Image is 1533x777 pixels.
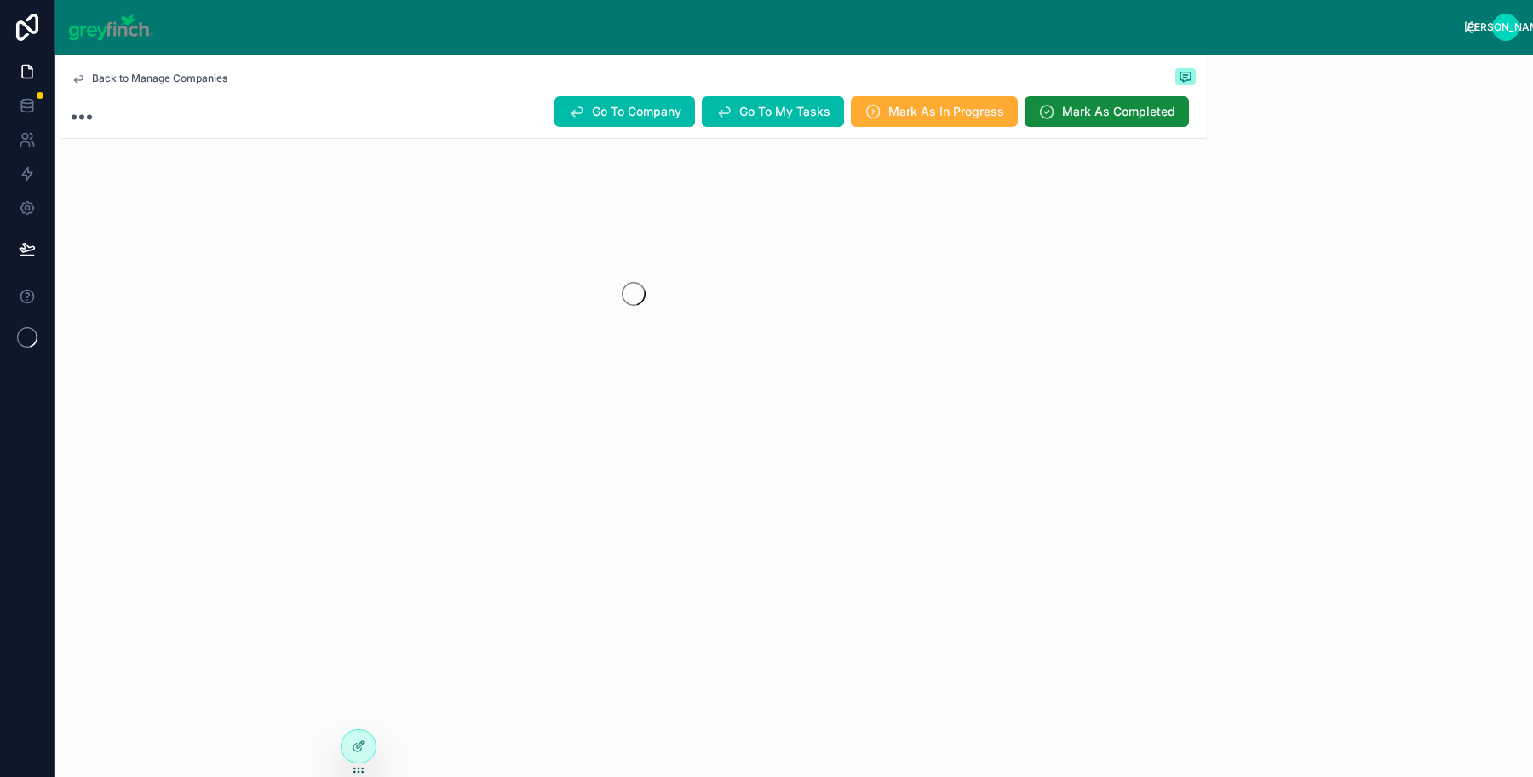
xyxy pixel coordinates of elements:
[851,96,1018,127] button: Mark As In Progress
[592,103,681,120] span: Go To Company
[888,103,1004,120] span: Mark As In Progress
[168,9,1466,15] div: scrollable content
[1062,103,1175,120] span: Mark As Completed
[702,96,844,127] button: Go To My Tasks
[554,96,695,127] button: Go To Company
[739,103,830,120] span: Go To My Tasks
[68,14,154,41] img: App logo
[72,72,227,85] a: Back to Manage Companies
[1025,96,1189,127] button: Mark As Completed
[92,72,227,85] span: Back to Manage Companies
